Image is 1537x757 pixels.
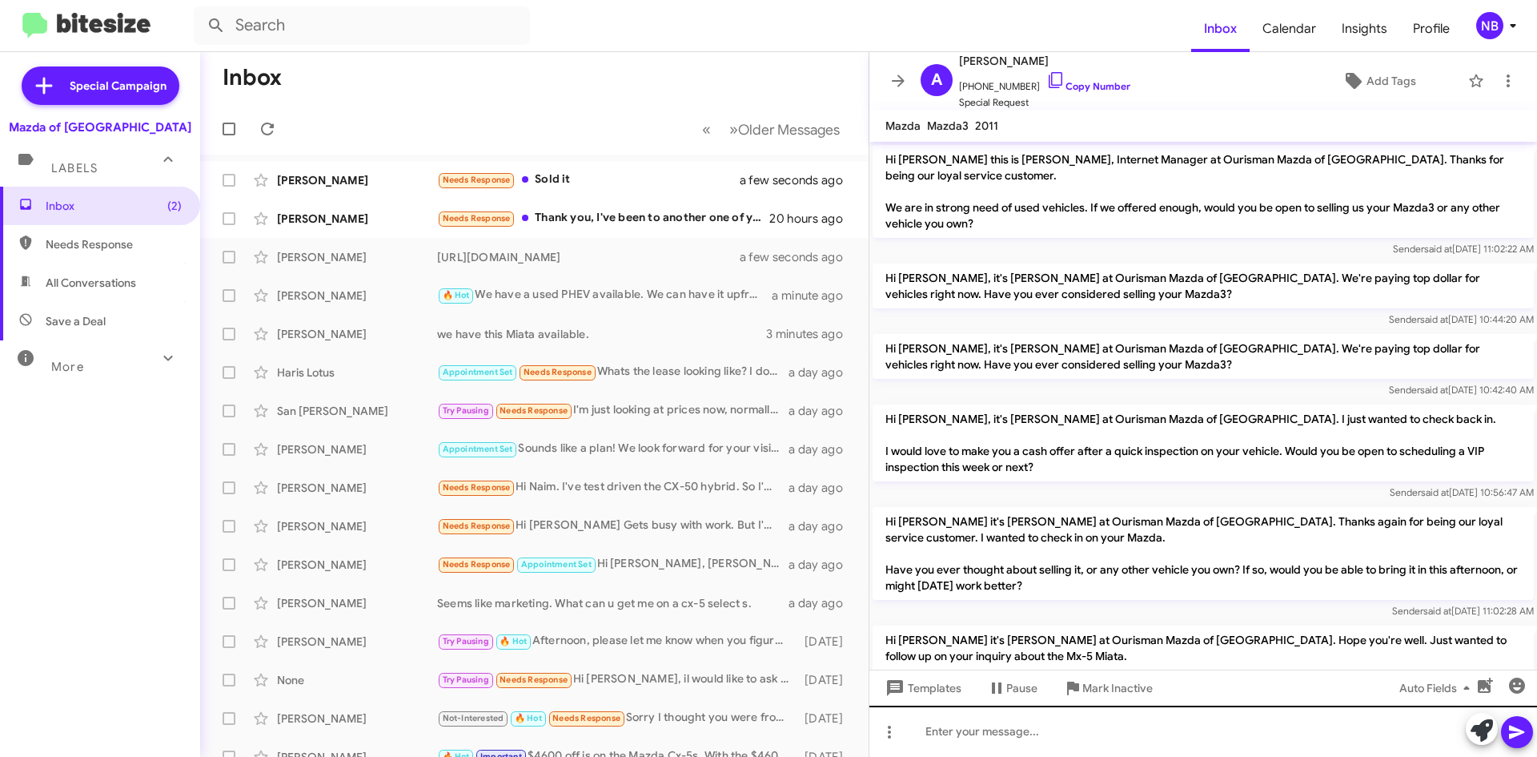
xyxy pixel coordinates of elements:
p: Hi [PERSON_NAME], it's [PERSON_NAME] at Ourisman Mazda of [GEOGRAPHIC_DATA]. We're paying top dol... [873,334,1534,379]
div: Whats the lease looking like? I dont want to pay more than 800 a month [437,363,789,381]
button: Pause [974,674,1050,703]
span: [PERSON_NAME] [959,51,1130,70]
span: Needs Response [443,559,511,570]
div: NB [1476,12,1503,39]
div: [PERSON_NAME] [277,249,437,265]
div: [PERSON_NAME] [277,595,437,611]
span: Sender [DATE] 11:02:28 AM [1392,605,1534,617]
span: Not-Interested [443,713,504,723]
button: Previous [692,113,720,146]
div: [PERSON_NAME] [277,480,437,496]
div: Seems like marketing. What can u get me on a cx-5 select s. [437,595,789,611]
div: Hi [PERSON_NAME], [PERSON_NAME] was great but we went with a different car. Please thank her for ... [437,555,789,574]
span: Appointment Set [443,444,513,454]
span: Try Pausing [443,636,489,646]
input: Search [194,6,530,45]
span: said at [1421,486,1449,498]
a: Copy Number [1046,80,1130,92]
a: Profile [1400,6,1463,52]
span: Needs Response [443,482,511,493]
div: Thank you, I've been to another one of your dealers in [GEOGRAPHIC_DATA] md They said I would nee... [437,209,769,228]
div: Sounds like a plan! We look forward for your visit this upcoming [DATE]. [437,440,789,458]
div: [URL][DOMAIN_NAME] [437,249,760,265]
span: Special Request [959,95,1130,111]
span: (2) [167,198,182,214]
p: Hi [PERSON_NAME], it's [PERSON_NAME] at Ourisman Mazda of [GEOGRAPHIC_DATA]. We're paying top dol... [873,264,1534,308]
button: NB [1463,12,1519,39]
span: said at [1424,243,1452,255]
a: Calendar [1250,6,1329,52]
span: Mazda [885,119,921,133]
span: Needs Response [524,367,592,377]
p: Hi [PERSON_NAME] this is [PERSON_NAME], Internet Manager at Ourisman Mazda of [GEOGRAPHIC_DATA]. ... [873,145,1534,238]
div: [PERSON_NAME] [277,634,437,650]
div: a few seconds ago [760,172,856,188]
span: 2011 [975,119,998,133]
span: Needs Response [443,175,511,185]
div: [DATE] [797,672,856,688]
span: Sender [DATE] 10:42:40 AM [1389,384,1534,396]
span: Save a Deal [46,313,106,329]
span: Mazda3 [927,119,969,133]
a: Insights [1329,6,1400,52]
button: Add Tags [1296,66,1460,95]
span: Sender [DATE] 11:02:22 AM [1393,243,1534,255]
span: Auto Fields [1399,674,1476,703]
span: said at [1423,605,1451,617]
span: More [51,360,84,374]
span: Templates [882,674,961,703]
div: [PERSON_NAME] [277,172,437,188]
div: [PERSON_NAME] [277,211,437,227]
div: [DATE] [797,711,856,727]
div: 3 minutes ago [766,326,856,342]
span: 🔥 Hot [443,290,470,300]
div: a day ago [789,441,856,457]
p: Hi [PERSON_NAME], it's [PERSON_NAME] at Ourisman Mazda of [GEOGRAPHIC_DATA]. I just wanted to che... [873,405,1534,481]
div: We have a used PHEV available. We can have it upfront for you when you arrive. [437,286,772,304]
p: Hi [PERSON_NAME] it's [PERSON_NAME] at Ourisman Mazda of [GEOGRAPHIC_DATA]. Thanks again for bein... [873,507,1534,600]
div: a day ago [789,557,856,573]
button: Templates [869,674,974,703]
span: Needs Response [500,405,568,416]
div: a day ago [789,364,856,381]
button: Mark Inactive [1050,674,1166,703]
div: Mazda of [GEOGRAPHIC_DATA] [9,119,191,135]
nav: Page navigation example [693,113,849,146]
div: a day ago [789,518,856,534]
span: 🔥 Hot [500,636,527,646]
span: Pause [1006,674,1037,703]
span: Add Tags [1366,66,1416,95]
span: Mark Inactive [1082,674,1153,703]
span: Try Pausing [443,405,489,416]
span: 🔥 Hot [515,713,542,723]
div: a day ago [789,595,856,611]
span: Needs Response [443,521,511,531]
div: Sorry I thought you were from the Volvo dealership [437,709,797,727]
div: [DATE] [797,634,856,650]
div: Hi [PERSON_NAME], il would like to ask you a little favor : i'm tryîng to reach out [PERSON_NAME... [437,670,797,689]
div: [PERSON_NAME] [277,557,437,573]
div: I'm just looking at prices now, normally make a purchase like this in December, but wanted to see... [437,401,789,420]
div: San [PERSON_NAME] [277,403,437,419]
div: a day ago [789,403,856,419]
span: Older Messages [738,121,840,139]
span: Appointment Set [521,559,592,570]
span: Labels [51,161,98,175]
span: said at [1420,384,1448,396]
div: a few seconds ago [760,249,856,265]
div: 20 hours ago [769,211,856,227]
a: Inbox [1191,6,1250,52]
span: [PHONE_NUMBER] [959,70,1130,95]
p: Hi [PERSON_NAME] it's [PERSON_NAME] at Ourisman Mazda of [GEOGRAPHIC_DATA]. Hope you're well. Jus... [873,626,1534,703]
div: Haris Lotus [277,364,437,381]
span: Special Campaign [70,78,167,94]
span: Try Pausing [443,674,489,685]
span: A [931,67,942,93]
span: Needs Response [552,713,620,723]
div: Hi Naim. I've test driven the CX-50 hybrid. So I'm keen to discuss the best deals you can offer. ... [437,478,789,497]
span: All Conversations [46,275,136,291]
